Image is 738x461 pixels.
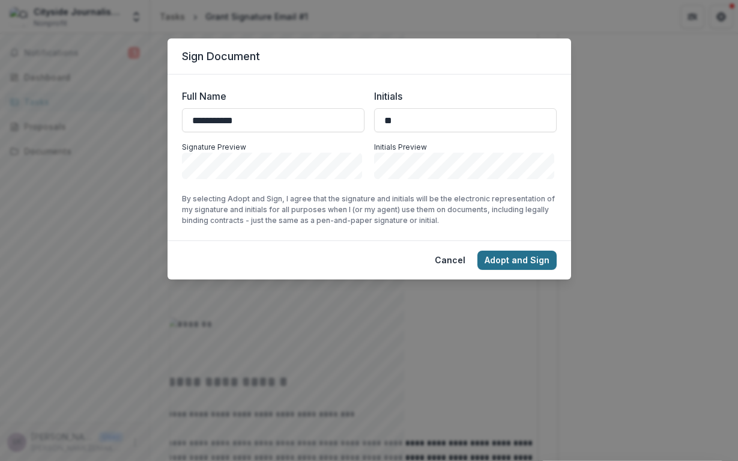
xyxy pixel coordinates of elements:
[182,194,557,226] p: By selecting Adopt and Sign, I agree that the signature and initials will be the electronic repre...
[477,251,557,270] button: Adopt and Sign
[182,89,357,103] label: Full Name
[182,142,364,153] p: Signature Preview
[374,142,557,153] p: Initials Preview
[168,38,571,75] header: Sign Document
[428,251,473,270] button: Cancel
[374,89,549,103] label: Initials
